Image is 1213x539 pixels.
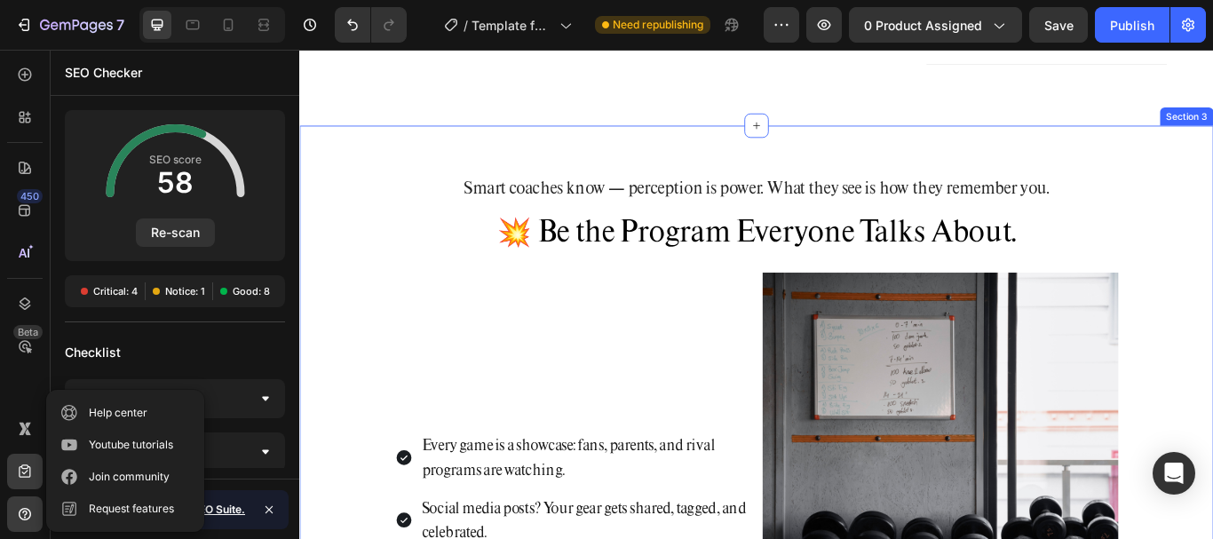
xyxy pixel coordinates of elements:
[1029,7,1088,43] button: Save
[7,7,132,43] button: 7
[1044,18,1074,33] span: Save
[1153,452,1195,495] div: Open Intercom Messenger
[1095,7,1169,43] button: Publish
[233,284,270,298] span: Good: 8
[149,169,202,197] span: 58
[849,7,1022,43] button: 0 product assigned
[1110,16,1154,35] div: Publish
[464,16,468,35] span: /
[165,284,205,298] span: Notice: 1
[472,16,552,35] span: Template for SOP - Duplicate ONLY
[89,404,147,422] div: Help center
[335,7,407,43] div: Undo/Redo
[53,461,197,493] a: Join community
[136,218,215,247] button: Re-scan
[299,50,1213,539] iframe: Design area
[65,62,142,83] p: SEO Checker
[613,17,703,33] span: Need republishing
[53,397,197,429] a: Help center
[13,325,43,339] div: Beta
[14,147,1051,174] h2: Smart coaches know — perception is power. What they see is how they remember you.
[17,189,43,203] div: 450
[89,500,174,518] div: Request features
[149,151,202,169] span: SEO score
[93,284,138,298] span: Critical: 4
[142,447,523,504] p: Every game is a showcase: fans, parents, and rival programs are watching.
[1007,70,1062,86] div: Section 3
[53,493,197,525] a: Request features
[89,436,173,454] div: Youtube tutorials
[53,429,197,461] a: Youtube tutorials
[231,188,836,233] span: 💥 Be the Program Everyone Talks About.
[864,16,982,35] span: 0 product assigned
[116,14,124,36] p: 7
[89,468,170,486] div: Join community
[51,337,299,369] div: Checklist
